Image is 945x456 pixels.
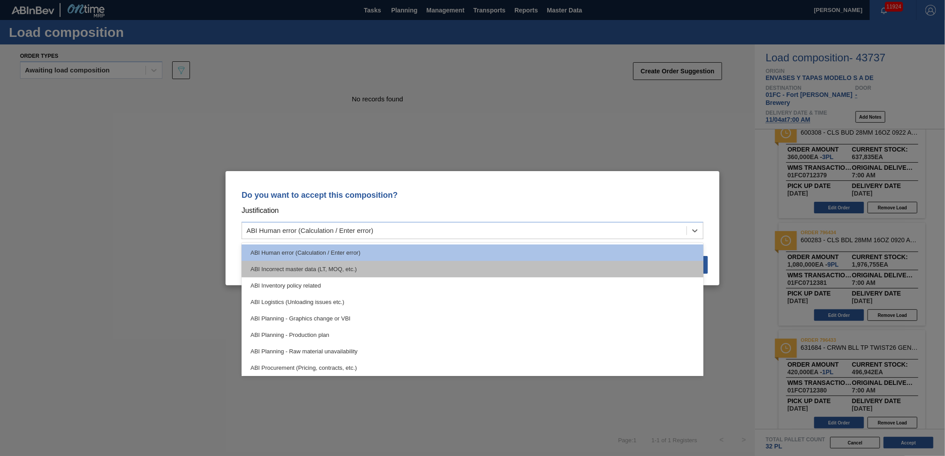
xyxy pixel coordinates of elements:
div: ABI Planning - Production plan [242,327,703,343]
div: ABI Human error (Calculation / Enter error) [246,227,373,234]
div: ABI Incorrect master data (LT, MOQ, etc.) [242,261,703,277]
div: ABI Planning - Graphics change or VBI [242,310,703,327]
div: ABI Human error (Calculation / Enter error) [242,244,703,261]
div: ABI Planning - Raw material unavailability [242,343,703,360]
div: ABI Inventory policy related [242,277,703,294]
div: ABI Procurement (Pricing, contracts, etc.) [242,360,703,376]
div: ABI Logistics (Unloading issues etc.) [242,294,703,310]
p: Do you want to accept this composition? [242,191,703,200]
p: Justification [242,205,703,216]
